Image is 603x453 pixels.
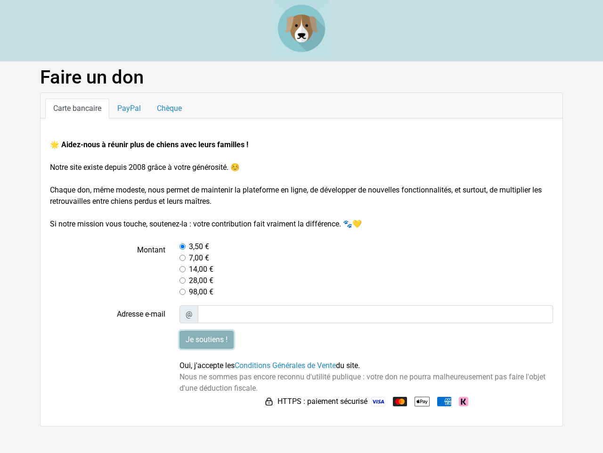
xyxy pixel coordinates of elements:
label: 7,00 € [189,252,209,264]
h1: Faire un don [40,66,563,89]
img: HTTPS : paiement sécurisé [264,397,274,406]
img: Mastercard [393,397,407,406]
img: American Express [437,397,451,406]
span: HTTPS : paiement sécurisé [277,396,367,407]
span: Oui, j'accepte les du site. [179,361,360,370]
span: Nous ne sommes pas encore reconnu d'utilité publique : votre don ne pourra malheureusement pas fa... [179,372,546,393]
img: Apple Pay [415,394,430,409]
img: Visa [371,397,385,406]
form: Notre site existe depuis 2008 grâce à votre générosité. ☺️ Chaque don, même modeste, nous permet ... [50,139,553,409]
strong: 🌟 Aidez-nous à réunir plus de chiens avec leurs familles ! [50,140,248,149]
span: @ [179,305,198,323]
a: Conditions Générales de Vente [235,361,336,370]
label: Adresse e-mail [43,305,172,323]
label: 3,50 € [189,241,209,252]
label: 98,00 € [189,286,213,298]
a: Chèque [149,99,190,118]
label: Montant [43,241,172,298]
input: Je soutiens ! [179,331,234,349]
a: Carte bancaire [45,99,109,118]
label: 14,00 € [189,264,213,275]
a: PayPal [109,99,149,118]
img: Klarna [459,397,468,406]
label: 28,00 € [189,275,213,286]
